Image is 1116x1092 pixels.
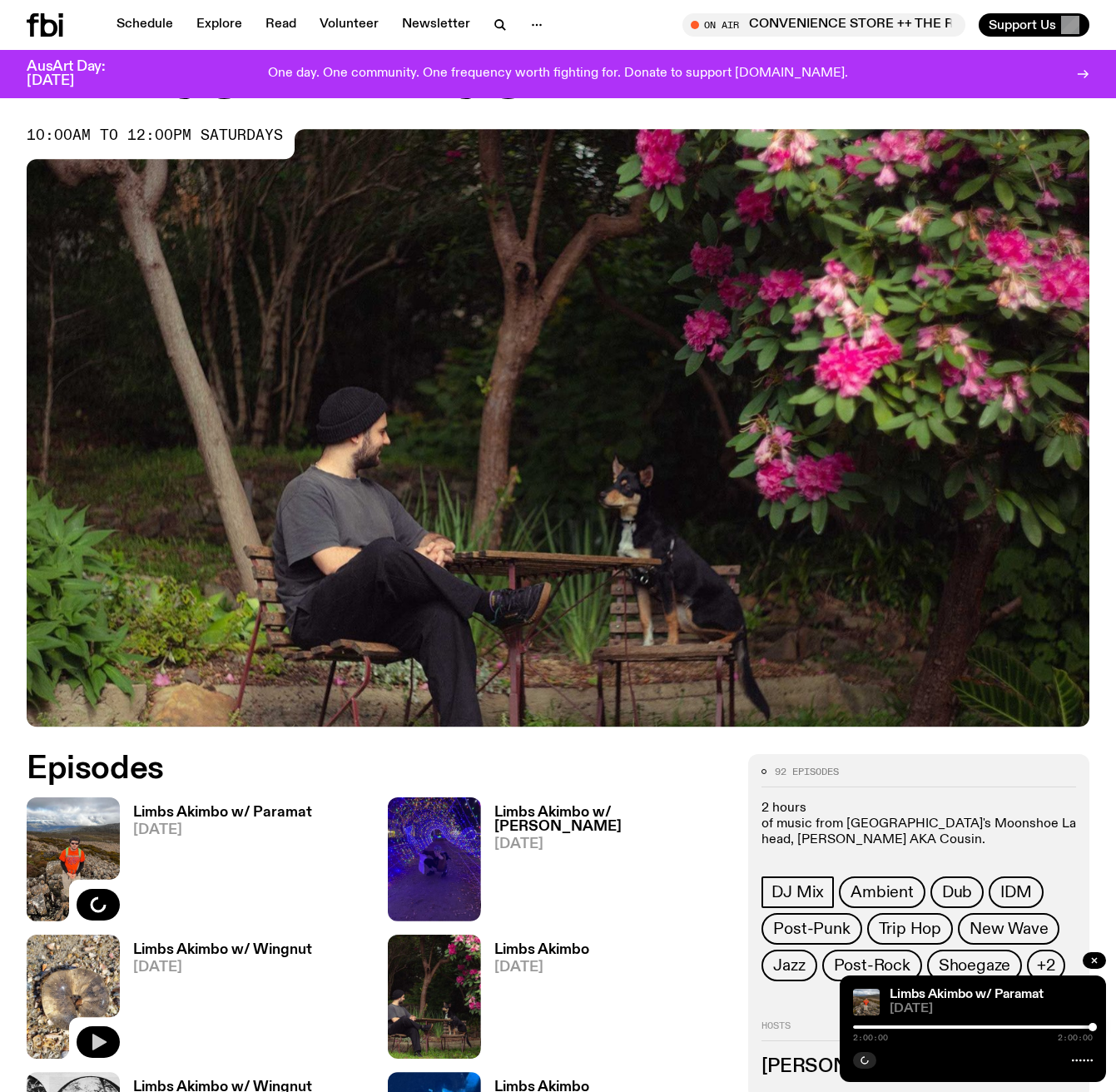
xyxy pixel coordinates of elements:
[942,883,972,901] span: Dub
[761,1021,1076,1041] h2: Hosts
[867,913,953,945] a: Trip Hop
[1027,950,1065,981] button: +2
[822,950,922,981] a: Post-Rock
[970,920,1048,938] span: New Wave
[27,129,1089,727] img: Jackson sits at an outdoor table, legs crossed and gazing at a black and brown dog also sitting a...
[310,13,389,37] a: Volunteer
[133,806,312,820] h3: Limbs Akimbo w/ Paramat
[761,950,816,981] a: Jazz
[107,13,183,37] a: Schedule
[133,960,312,975] span: [DATE]
[989,17,1056,32] span: Support Us
[761,913,861,945] a: Post-Punk
[494,806,729,834] h3: Limbs Akimbo w/ [PERSON_NAME]
[761,876,834,908] a: DJ Mix
[1058,1034,1093,1042] span: 2:00:00
[120,806,312,921] a: Limbs Akimbo w/ Paramat[DATE]
[27,754,728,784] h2: Episodes
[494,837,729,851] span: [DATE]
[27,60,133,88] h3: AusArt Day: [DATE]
[839,876,925,908] a: Ambient
[27,37,1089,112] h1: Limbs Akimbo
[392,13,480,37] a: Newsletter
[682,13,965,37] button: On AirCONVENIENCE STORE ++ THE RIONS x [DATE] Arvos
[939,956,1010,975] span: Shoegaze
[481,806,729,921] a: Limbs Akimbo w/ [PERSON_NAME][DATE]
[927,950,1022,981] a: Shoegaze
[958,913,1059,945] a: New Wave
[879,920,941,938] span: Trip Hop
[773,920,850,938] span: Post-Punk
[133,823,312,837] span: [DATE]
[1037,956,1055,975] span: +2
[27,129,283,142] span: 10:00am to 12:00pm saturdays
[989,876,1043,908] a: IDM
[133,943,312,957] h3: Limbs Akimbo w/ Wingnut
[771,883,824,901] span: DJ Mix
[255,13,306,37] a: Read
[761,801,1076,849] p: 2 hours of music from [GEOGRAPHIC_DATA]'s Moonshoe Label head, [PERSON_NAME] AKA Cousin.
[268,67,848,82] p: One day. One community. One frequency worth fighting for. Donate to support [DOMAIN_NAME].
[853,1034,888,1042] span: 2:00:00
[494,943,589,957] h3: Limbs Akimbo
[761,1058,1076,1076] h3: [PERSON_NAME] Fester
[388,935,481,1059] img: Jackson sits at an outdoor table, legs crossed and gazing at a black and brown dog also sitting a...
[930,876,984,908] a: Dub
[186,13,252,37] a: Explore
[481,943,589,1059] a: Limbs Akimbo[DATE]
[834,956,910,975] span: Post-Rock
[494,960,589,975] span: [DATE]
[773,956,805,975] span: Jazz
[890,988,1044,1001] a: Limbs Akimbo w/ Paramat
[1000,883,1031,901] span: IDM
[890,1003,1093,1015] span: [DATE]
[979,13,1089,37] button: Support Us
[120,943,312,1059] a: Limbs Akimbo w/ Wingnut[DATE]
[775,767,839,777] span: 92 episodes
[851,883,914,901] span: Ambient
